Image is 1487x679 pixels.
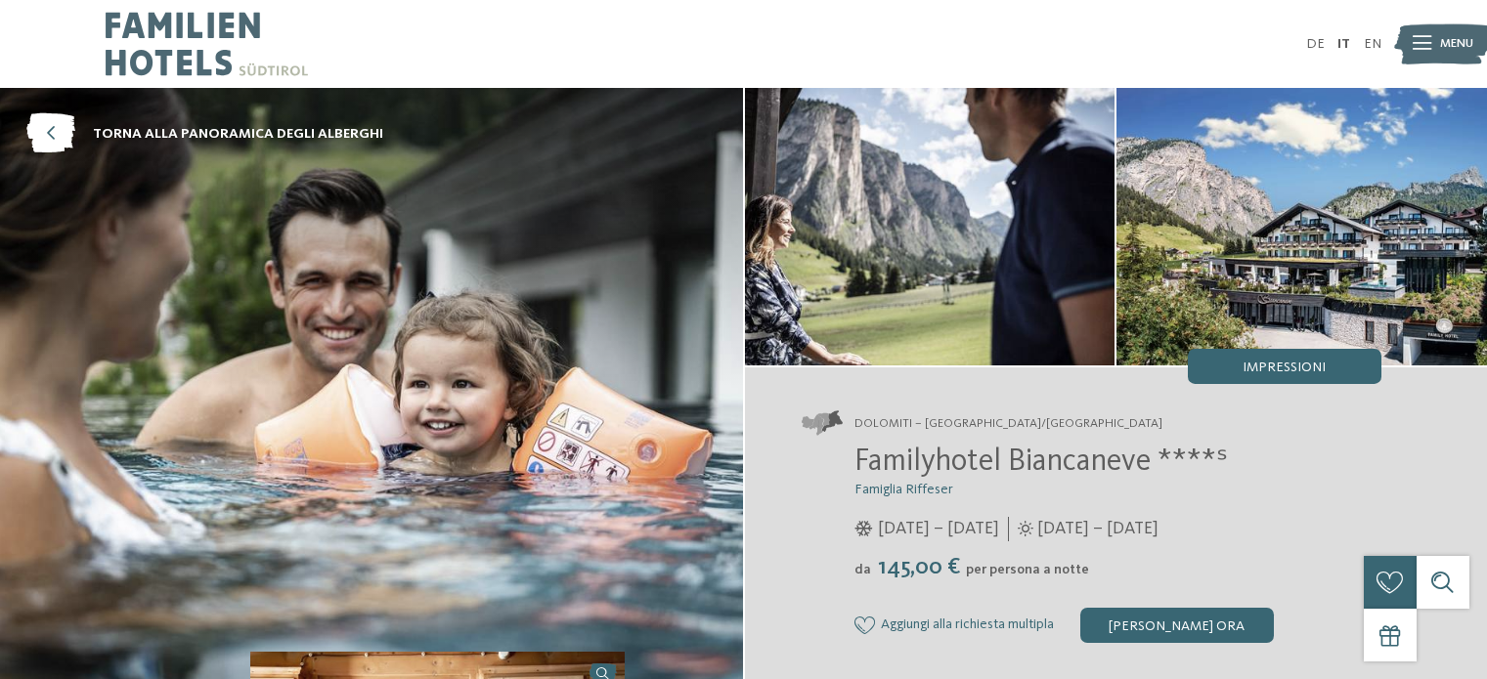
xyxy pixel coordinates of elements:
[854,483,953,496] span: Famiglia Riffeser
[854,563,871,576] span: da
[26,114,383,154] a: torna alla panoramica degli alberghi
[93,124,383,144] span: torna alla panoramica degli alberghi
[873,556,964,579] span: 145,00 €
[1037,517,1159,541] span: [DATE] – [DATE]
[1364,37,1381,51] a: EN
[878,517,999,541] span: [DATE] – [DATE]
[1080,608,1274,643] div: [PERSON_NAME] ora
[1116,88,1487,365] img: Il nostro family hotel a Selva: una vacanza da favola
[854,415,1162,433] span: Dolomiti – [GEOGRAPHIC_DATA]/[GEOGRAPHIC_DATA]
[854,521,873,536] i: Orari d'apertura inverno
[1306,37,1325,51] a: DE
[745,88,1115,365] img: Il nostro family hotel a Selva: una vacanza da favola
[1440,35,1473,53] span: Menu
[1337,37,1350,51] a: IT
[1243,361,1326,374] span: Impressioni
[966,563,1089,576] span: per persona a notte
[854,446,1228,478] span: Familyhotel Biancaneve ****ˢ
[1018,521,1033,536] i: Orari d'apertura estate
[881,617,1054,633] span: Aggiungi alla richiesta multipla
